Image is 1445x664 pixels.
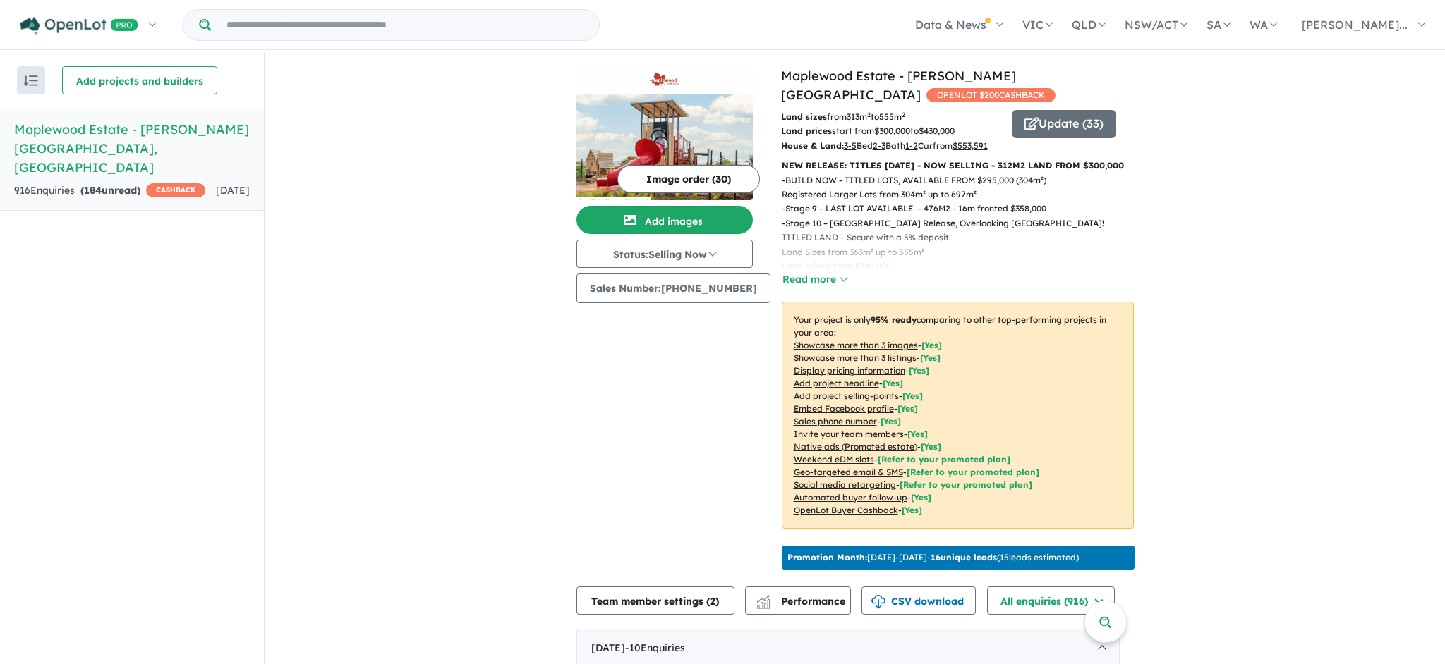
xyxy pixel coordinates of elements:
[987,586,1115,615] button: All enquiries (916)
[871,314,917,325] b: 95 % ready
[582,72,747,89] img: Maplewood Estate - Melton South Logo
[782,271,848,288] button: Read more
[867,111,871,118] sup: 2
[576,240,753,268] button: Status:Selling Now
[907,467,1039,477] span: [Refer to your promoted plan]
[794,403,894,414] u: Embed Facebook profile
[794,416,877,426] u: Sales phone number
[794,391,899,401] u: Add project selling-points
[756,595,769,603] img: line-chart.svg
[794,479,896,490] u: Social media retargeting
[617,165,760,193] button: Image order (30)
[794,429,904,439] u: Invite your team members
[745,586,851,615] button: Performance
[847,111,871,122] u: 313 m
[1302,18,1408,32] span: [PERSON_NAME]...
[921,340,942,350] span: [ Yes ]
[902,391,923,401] span: [ Yes ]
[14,120,250,177] h5: Maplewood Estate - [PERSON_NAME][GEOGRAPHIC_DATA] , [GEOGRAPHIC_DATA]
[216,184,250,197] span: [DATE]
[781,125,832,136] b: Land prices
[1012,110,1116,138] button: Update (33)
[910,125,955,136] span: to
[576,273,770,303] button: Sales Number:[PHONE_NUMBER]
[781,110,1002,124] p: from
[794,340,918,350] u: Showcase more than 3 images
[873,140,885,151] u: 2-3
[782,302,1134,529] p: Your project is only comparing to other top-performing projects in your area: - - - - - - - - - -...
[758,595,845,608] span: Performance
[146,183,205,197] span: CASHBACK
[24,75,38,86] img: sort.svg
[794,352,917,363] u: Showcase more than 3 listings
[844,140,857,151] u: 3-5
[782,216,1145,288] p: - Stage 10 – [GEOGRAPHIC_DATA] Release, Overlooking [GEOGRAPHIC_DATA]! TITLED LAND – Secure with ...
[710,595,715,608] span: 2
[782,173,1145,202] p: - BUILD NOW - TITLED LOTS, AVAILABLE FROM $295,000 (304m²) Registered Larger Lots from 304m² up t...
[756,599,770,608] img: bar-chart.svg
[794,365,905,376] u: Display pricing information
[879,111,905,122] u: 555 m
[921,441,941,452] span: [Yes]
[907,429,928,439] span: [ Yes ]
[883,378,903,388] span: [ Yes ]
[787,552,867,562] b: Promotion Month:
[902,111,905,118] sup: 2
[794,378,879,388] u: Add project headline
[881,416,901,426] span: [ Yes ]
[576,206,753,234] button: Add images
[926,88,1056,102] span: OPENLOT $ 200 CASHBACK
[781,139,1002,153] p: Bed Bath Car from
[781,140,844,151] b: House & Land:
[905,140,918,151] u: 1-2
[794,505,898,515] u: OpenLot Buyer Cashback
[80,184,140,197] strong: ( unread)
[919,125,955,136] u: $ 430,000
[20,17,138,35] img: Openlot PRO Logo White
[953,140,988,151] u: $ 553,591
[861,586,976,615] button: CSV download
[794,492,907,503] u: Automated buyer follow-up
[909,365,929,376] span: [ Yes ]
[897,403,918,414] span: [ Yes ]
[14,183,205,199] div: 916 Enquir ies
[576,94,753,200] img: Maplewood Estate - Melton South
[871,111,905,122] span: to
[931,552,997,562] b: 16 unique leads
[920,352,941,363] span: [ Yes ]
[781,68,1016,103] a: Maplewood Estate - [PERSON_NAME][GEOGRAPHIC_DATA]
[781,124,1002,138] p: start from
[794,441,917,452] u: Native ads (Promoted estate)
[878,454,1010,465] span: [Refer to your promoted plan]
[782,202,1145,216] p: - Stage 9 – LAST LOT AVAILABLE – 476M2 - 16m fronted $358,000
[576,66,753,200] a: Maplewood Estate - Melton South LogoMaplewood Estate - Melton South
[794,454,874,465] u: Weekend eDM slots
[911,492,931,503] span: [Yes]
[214,10,596,40] input: Try estate name, suburb, builder or developer
[782,159,1134,173] p: NEW RELEASE: TITLES [DATE] - NOW SELLING - 312M2 LAND FROM $300,000
[625,641,685,654] span: - 10 Enquir ies
[781,111,827,122] b: Land sizes
[787,551,1079,564] p: [DATE] - [DATE] - ( 15 leads estimated)
[794,467,903,477] u: Geo-targeted email & SMS
[874,125,910,136] u: $ 300,000
[871,595,885,609] img: download icon
[900,479,1032,490] span: [Refer to your promoted plan]
[84,184,102,197] span: 184
[902,505,922,515] span: [Yes]
[62,66,217,94] button: Add projects and builders
[576,586,734,615] button: Team member settings (2)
